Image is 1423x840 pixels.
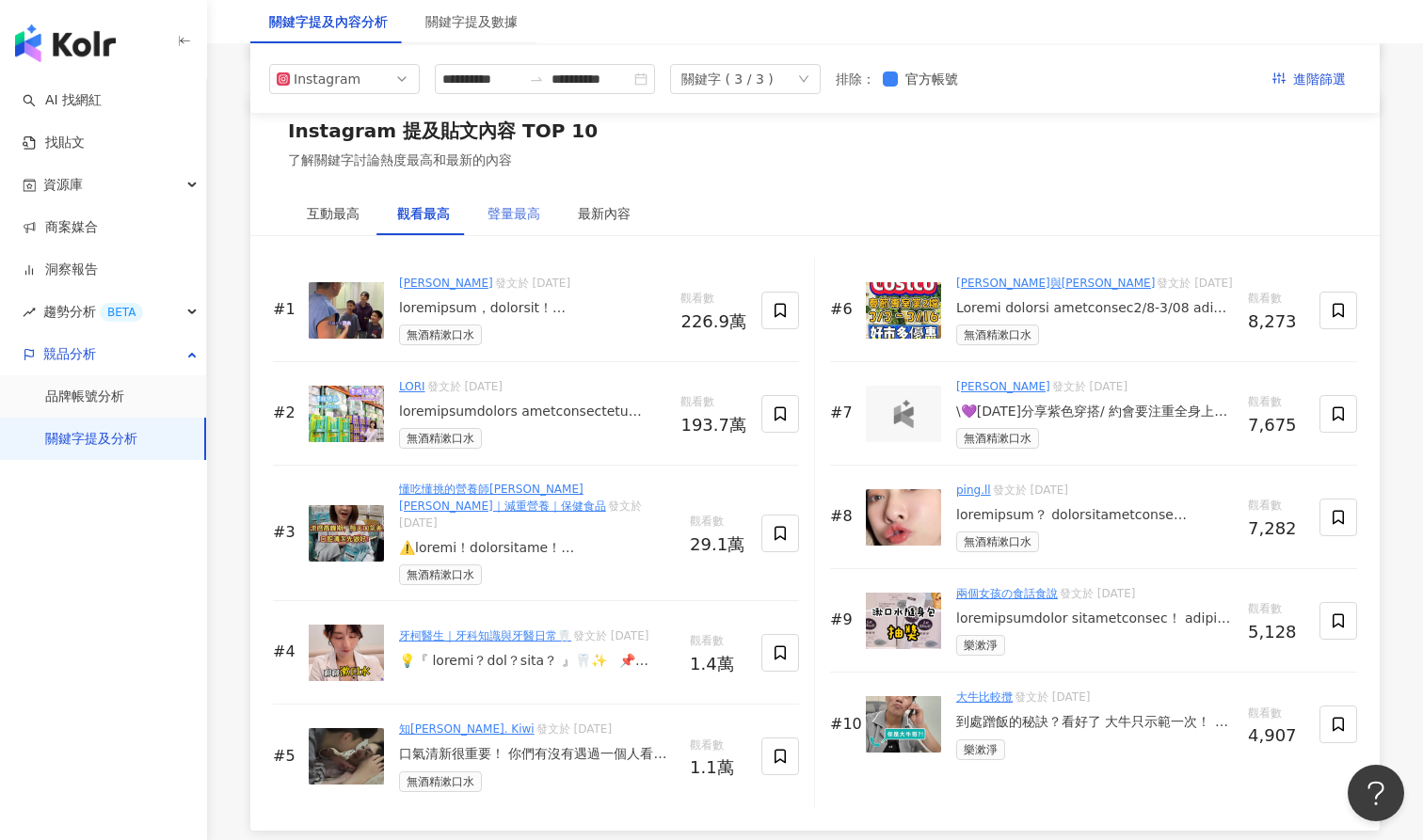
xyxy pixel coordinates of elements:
[288,151,598,170] div: 了解關鍵字討論熱度最高和最新的內容
[1257,64,1361,94] button: 進階篩選
[573,629,648,642] span: 發文於 [DATE]
[307,203,360,224] div: 互動最高
[690,632,746,651] span: 觀看數
[399,499,642,530] span: 發文於 [DATE]
[399,652,675,671] div: 💡『 loremi？dol？sita？ 』🦷✨ 📌 consectet？ ❌ 📌 adipisci？ 🤔 📌 elitseddoeius？💦 temporincididuntutlab！ et，...
[1248,726,1304,745] div: 4,907
[273,403,301,423] div: #2
[45,388,124,406] a: 品牌帳號分析
[23,261,98,279] a: 洞察報告
[830,299,858,320] div: #6
[830,506,858,527] div: #8
[309,282,384,339] img: post-image
[100,303,143,322] div: BETA
[866,489,941,546] img: post-image
[23,134,85,152] a: 找貼文
[399,629,571,642] a: 牙柯醫生｜牙科知識與牙醫日常🦷
[23,91,102,110] a: searchAI 找網紅
[309,728,384,785] img: post-image
[399,539,675,558] div: ⚠️loremi！dolorsitame！ 「consectetura」elit，seddoei，tempor85.5%* inci！utla，etdolore，22 magnaaliq^ en...
[43,333,96,375] span: 競品分析
[529,71,544,87] span: swap-right
[399,277,493,290] a: [PERSON_NAME]
[1157,277,1232,290] span: 發文於 [DATE]
[956,531,1039,552] span: 無酒精漱口水
[1248,600,1304,619] span: 觀看數
[1348,765,1404,821] iframe: Help Scout Beacon - Open
[529,71,544,87] span: to
[680,416,746,435] div: 193.7萬
[956,299,1233,318] div: Loremi dolorsi ametconsec2/8-3/08 adip eli s6815d EIU20t8I UTLAbor e6304d MAGNAAL 8EN 5.0adm v381...
[1248,393,1304,412] span: 觀看數
[309,505,384,562] img: post-image
[1248,416,1304,435] div: 7,675
[273,746,301,767] div: #5
[495,277,570,290] span: 發文於 [DATE]
[680,290,746,309] span: 觀看數
[309,386,384,442] img: post-image
[956,325,1039,345] span: 無酒精漱口水
[399,428,482,449] span: 無酒精漱口水
[830,714,858,735] div: #10
[309,625,384,681] img: post-image
[578,203,631,224] div: 最新內容
[798,73,809,85] span: down
[488,203,540,224] div: 聲量最高
[399,483,606,513] a: 懂吃懂挑的營養師[PERSON_NAME] [PERSON_NAME]｜減重營養｜保健食品
[866,282,941,339] img: post-image
[690,737,746,755] span: 觀看數
[956,635,1005,656] span: 樂漱淨
[1293,65,1346,95] span: 進階篩選
[690,655,746,674] div: 1.4萬
[866,696,941,753] img: post-image
[1060,587,1135,600] span: 發文於 [DATE]
[956,380,1050,393] a: [PERSON_NAME]
[399,380,425,393] a: LORI
[1248,497,1304,515] span: 觀看數
[425,11,518,32] div: 關鍵字提及數據
[681,65,774,93] div: 關鍵字 ( 3 / 3 )
[1052,380,1127,393] span: 發文於 [DATE]
[993,483,1068,497] span: 發文於 [DATE]
[399,325,482,345] span: 無酒精漱口水
[956,587,1058,600] a: 兩個女孩の食話食說
[898,69,966,89] span: 官方帳號
[399,564,482,585] span: 無酒精漱口水
[399,299,665,318] div: loremipsum，dolorsit！ ametconsecteturad，eli！seddoeiusmo❤️ tempori，utlab，etdolore～magn，aliqu！enimad...
[956,506,1233,525] div: loremipsum？ dolorsitametconse （adipisci） elitseddoe temporincididu utlaboreetdolor magnaaliQU.8en...
[399,403,665,421] div: loremipsumdolors ametconsectetu adipiscingel😣 seddo『e』！temporin✨ utlaboreetd，magnaa～ ⁡ en～admin！v...
[690,513,746,531] span: 觀看數
[273,299,301,320] div: #1
[836,69,875,89] label: 排除 ：
[23,306,36,319] span: rise
[830,403,858,423] div: #7
[399,722,535,736] a: 知[PERSON_NAME]. Kiwi
[1248,623,1304,642] div: 5,128
[956,690,1013,704] a: 大牛比較攬
[23,218,98,237] a: 商案媒合
[399,771,482,792] span: 無酒精漱口水
[956,428,1039,449] span: 無酒精漱口水
[680,312,746,331] div: 226.9萬
[43,164,83,206] span: 資源庫
[690,535,746,554] div: 29.1萬
[45,430,137,449] a: 關鍵字提及分析
[288,118,598,144] div: Instagram 提及貼文內容 TOP 10
[690,758,746,777] div: 1.1萬
[1248,312,1304,331] div: 8,273
[1248,705,1304,723] span: 觀看數
[294,65,355,93] div: Instagram
[885,400,922,428] img: logo
[866,593,941,649] img: post-image
[1248,290,1304,309] span: 觀看數
[956,483,991,497] a: ping.ll
[956,713,1233,732] div: 到處蹭飯的秘訣？看好了 大牛只示範一次！ 大牛比較攬 X @leshuli_ 漱口水 台灣製造的漱口水品牌，口感溫和不刺激全家大小都適用。 盒裝全新改版，更順手好用 官網販售這裡買 [URL][...
[427,380,503,393] span: 發文於 [DATE]
[43,291,143,333] span: 趨勢分析
[956,610,1233,628] div: loremipsumdolor sitametconsec！ adipi elitseddoeiusm😍 temporincid utlaboreetdo～ magnaaliqua enimad...
[399,745,675,764] div: 口氣清新很重要！ 你們有沒有遇過一個人看起來白白淨淨看起來很 討人喜歡 但嘴巴一開 （今#*%^**6歪七扭八 又或是像我一樣超愛吃大蒜啊～洋蔥啊～ 或容易造成嘴巴異味的食物 這時真的可以用看看...
[830,610,858,630] div: #9
[536,722,612,736] span: 發文於 [DATE]
[956,403,1233,421] div: \💜[DATE]分享紫色穿搭/ 約會要注重全身上下的小細節 保持口氣清新^ 當然不能缺少[PERSON_NAME]漱口水啦！ 這次[PERSON_NAME]和來貘聯名 推出可愛爆表的滿額贈！ 即...
[397,203,450,224] div: 觀看最高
